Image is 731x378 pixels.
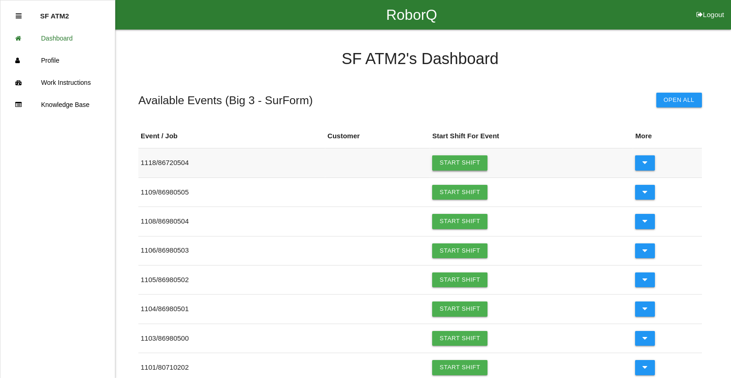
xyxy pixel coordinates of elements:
[430,124,633,148] th: Start Shift For Event
[16,5,22,27] div: Close
[138,50,702,68] h4: SF ATM2 's Dashboard
[0,27,115,49] a: Dashboard
[432,155,487,170] a: Start Shift
[432,360,487,375] a: Start Shift
[138,94,313,106] h5: Available Events ( Big 3 - SurForm )
[432,272,487,287] a: Start Shift
[432,301,487,316] a: Start Shift
[656,93,702,107] button: Open All
[0,49,115,71] a: Profile
[432,214,487,229] a: Start Shift
[138,265,325,294] td: 1105 / 86980502
[138,124,325,148] th: Event / Job
[0,94,115,116] a: Knowledge Base
[432,185,487,200] a: Start Shift
[138,295,325,324] td: 1104 / 86980501
[633,124,701,148] th: More
[0,71,115,94] a: Work Instructions
[40,5,69,20] p: SF ATM2
[432,243,487,258] a: Start Shift
[138,177,325,207] td: 1109 / 86980505
[432,331,487,346] a: Start Shift
[138,148,325,177] td: 1118 / 86720504
[138,236,325,265] td: 1106 / 86980503
[325,124,430,148] th: Customer
[138,324,325,353] td: 1103 / 86980500
[138,207,325,236] td: 1108 / 86980504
